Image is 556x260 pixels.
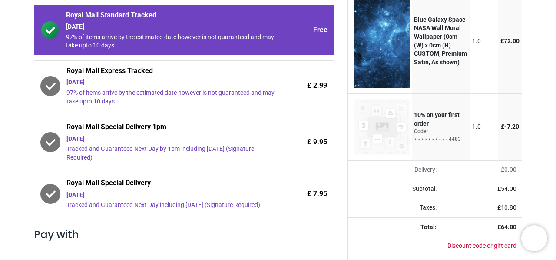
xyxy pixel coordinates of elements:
div: [DATE] [66,191,275,200]
td: Taxes: [348,198,442,217]
div: 1.0 [472,123,496,131]
span: -﻿7.20 [504,123,519,130]
span: £ [497,185,516,192]
div: 97% of items arrive by the estimated date however is not guaranteed and may take upto 10 days [66,89,275,106]
span: Royal Mail Special Delivery [66,178,275,190]
span: £ [497,204,516,211]
span: £ [501,123,519,130]
td: Delivery will be updated after choosing a new delivery method [348,160,442,180]
strong: Blue Galaxy Space NASA Wall Mural Wallpaper (0cm (W) x 0cm (H) : CUSTOM, Premium Satin, As shown) [414,16,467,66]
strong: Total: [420,223,437,230]
div: [DATE] [66,78,275,87]
div: 97% of items arrive by the estimated date however is not guaranteed and may take upto 10 days [66,33,275,50]
span: £ 9.95 [307,137,327,147]
div: [DATE] [66,23,275,31]
span: 10.80 [501,204,516,211]
span: Royal Mail Express Tracked [66,66,275,78]
span: Free [313,25,328,35]
strong: 10% on your first order [414,111,460,127]
img: 10% on your first order [354,99,410,155]
span: 54.00 [501,185,516,192]
span: £ [501,166,516,173]
h3: Pay with [34,227,334,242]
span: £ [500,37,520,44]
a: Discount code or gift card [447,242,516,249]
div: [DATE] [66,135,275,143]
span: 64.80 [501,223,516,230]
span: 0.00 [504,166,516,173]
strong: £ [497,223,516,230]
iframe: Brevo live chat [521,225,547,251]
td: Subtotal: [348,180,442,199]
span: Royal Mail Standard Tracked [66,10,275,23]
div: Tracked and Guaranteed Next Day by 1pm including [DATE] (Signature Required) [66,145,275,162]
div: 1.0 [472,37,496,46]
span: £ 2.99 [307,81,327,90]
div: Tracked and Guaranteed Next Day including [DATE] (Signature Required) [66,201,275,210]
span: Code: ⋆⋆⋆⋆⋆⋆⋆⋆⋆⋆4483 [414,128,461,142]
span: Royal Mail Special Delivery 1pm [66,122,275,134]
span: 72.00 [504,37,520,44]
span: £ 7.95 [307,189,327,199]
